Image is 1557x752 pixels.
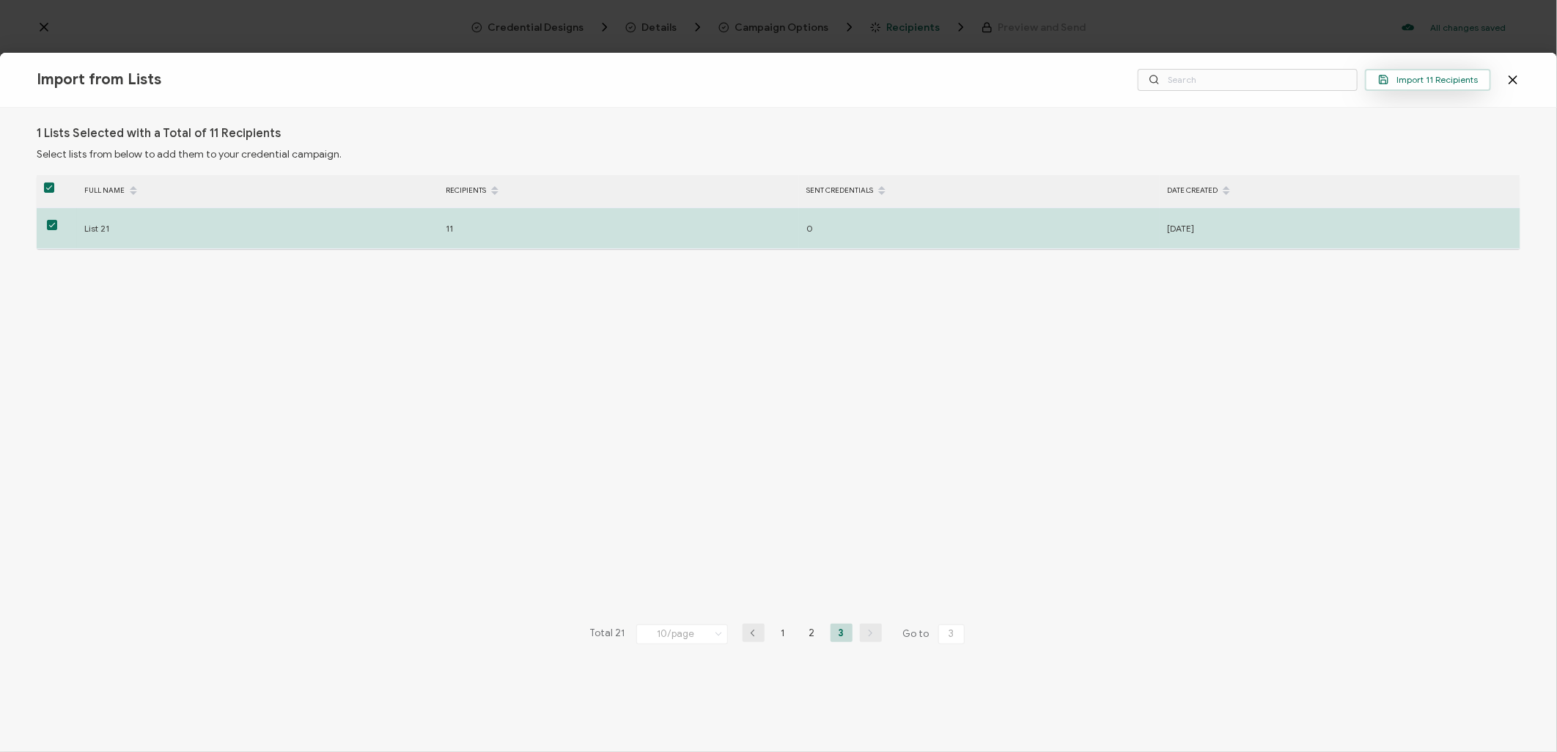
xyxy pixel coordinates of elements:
li: 3 [831,624,853,642]
input: Search [1138,69,1358,91]
span: Import 11 Recipients [1378,74,1478,85]
h1: 1 Lists Selected with a Total of 11 Recipients [37,126,281,141]
div: RECIPIENTS [438,179,799,204]
input: Select [636,624,728,644]
span: Import from Lists [37,70,161,89]
iframe: Chat Widget [1484,682,1557,752]
span: Total 21 [590,624,625,644]
div: List 21 [77,220,438,237]
li: 2 [801,624,823,642]
div: [DATE] [1160,220,1520,237]
button: Import 11 Recipients [1365,69,1491,91]
span: Go to [903,624,968,644]
div: DATE CREATED [1160,179,1520,204]
span: Select lists from below to add them to your credential campaign. [37,148,342,161]
li: 1 [772,624,794,642]
div: 11 [438,220,799,237]
div: FULL NAME [77,179,438,204]
div: 0 [799,220,1160,237]
div: SENT CREDENTIALS [799,179,1160,204]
